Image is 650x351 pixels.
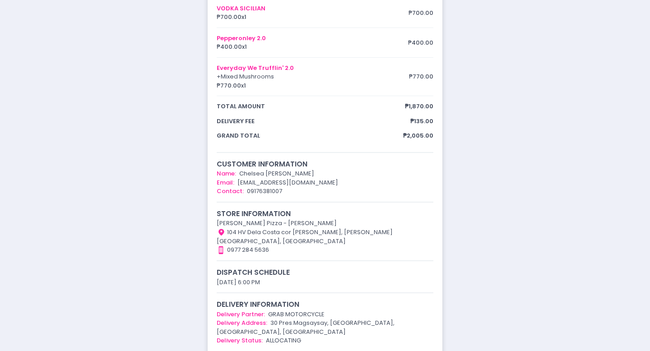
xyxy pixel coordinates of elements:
[410,117,433,126] span: ₱135.00
[217,310,265,319] span: Delivery Partner:
[217,228,433,246] div: 104 HV Dela Costa cor [PERSON_NAME], [PERSON_NAME][GEOGRAPHIC_DATA], [GEOGRAPHIC_DATA]
[217,131,403,140] span: grand total
[217,278,433,287] div: [DATE] 6:00 PM
[217,319,267,327] span: Delivery Address:
[403,131,433,140] span: ₱2,005.00
[217,159,433,169] div: customer information
[217,178,433,187] div: [EMAIL_ADDRESS][DOMAIN_NAME]
[217,310,433,319] div: GRAB MOTORCYCLE
[217,319,433,336] div: 30 Pres.Magsaysay, [GEOGRAPHIC_DATA], [GEOGRAPHIC_DATA], [GEOGRAPHIC_DATA]
[217,299,433,309] div: delivery information
[217,187,244,195] span: Contact:
[217,219,433,228] div: [PERSON_NAME] Pizza - [PERSON_NAME]
[217,208,433,219] div: store information
[217,102,405,111] span: total amount
[217,336,263,345] span: Delivery Status:
[217,169,433,178] div: Chelsea [PERSON_NAME]
[217,267,433,277] div: dispatch schedule
[405,102,433,111] span: ₱1,870.00
[217,187,433,196] div: 09176381007
[217,169,236,178] span: Name:
[217,336,433,345] div: ALLOCATING
[217,117,410,126] span: delivery fee
[217,245,433,254] div: 0977 284 5636
[217,178,234,187] span: Email:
